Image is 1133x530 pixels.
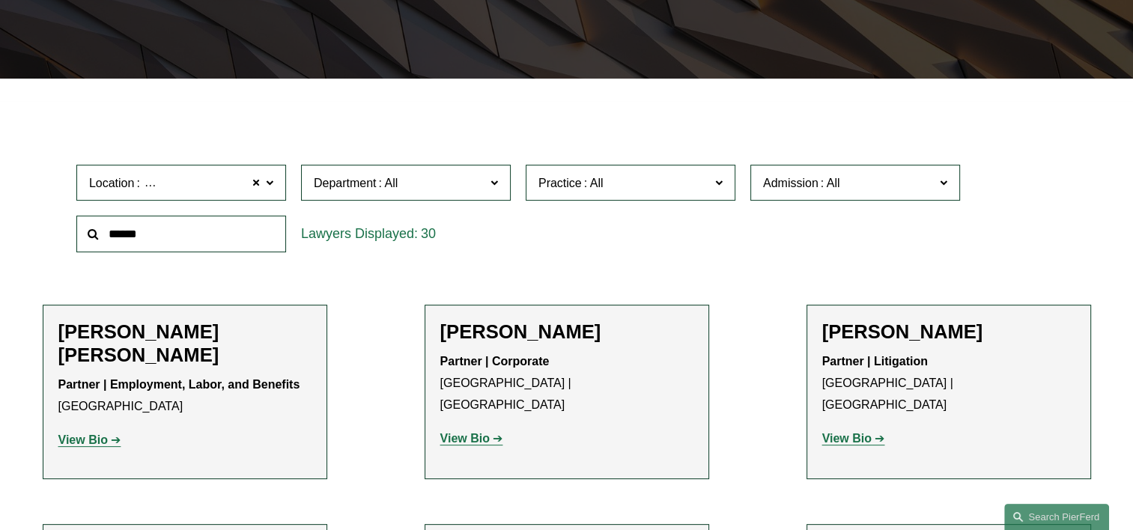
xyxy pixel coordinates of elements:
span: Department [314,177,377,189]
a: View Bio [822,432,885,445]
h2: [PERSON_NAME] [PERSON_NAME] [58,320,312,367]
p: [GEOGRAPHIC_DATA] [58,374,312,418]
span: Admission [763,177,818,189]
h2: [PERSON_NAME] [822,320,1075,344]
strong: View Bio [440,432,490,445]
strong: Partner | Employment, Labor, and Benefits [58,378,300,391]
a: Search this site [1004,504,1109,530]
a: View Bio [58,433,121,446]
span: Location [89,177,135,189]
a: View Bio [440,432,503,445]
strong: View Bio [58,433,108,446]
span: Practice [538,177,582,189]
strong: Partner | Corporate [440,355,550,368]
strong: View Bio [822,432,872,445]
span: [GEOGRAPHIC_DATA] [142,174,267,193]
strong: Partner | Litigation [822,355,928,368]
h2: [PERSON_NAME] [440,320,693,344]
span: 30 [421,226,436,241]
p: [GEOGRAPHIC_DATA] | [GEOGRAPHIC_DATA] [440,351,693,415]
p: [GEOGRAPHIC_DATA] | [GEOGRAPHIC_DATA] [822,351,1075,415]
